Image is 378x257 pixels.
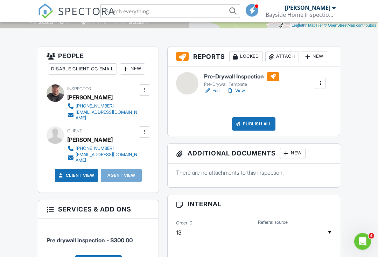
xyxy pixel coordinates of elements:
[258,220,288,226] label: Referral source
[100,4,240,18] input: Search everything...
[176,169,331,177] p: There are no attachments to this inspection.
[168,47,340,67] h3: Reports
[204,88,220,95] a: Edit
[67,110,137,121] a: [EMAIL_ADDRESS][DOMAIN_NAME]
[67,145,137,152] a: [PHONE_NUMBER]
[47,224,150,250] li: Service: Pre drywall inspection
[302,51,327,63] div: New
[67,86,91,92] span: Inspector
[204,82,279,88] div: Pre-Drywall Template
[168,195,340,214] h3: Internal
[168,144,340,164] h3: Additional Documents
[67,103,137,110] a: [PHONE_NUMBER]
[67,128,82,134] span: Client
[76,146,114,152] div: [PHONE_NUMBER]
[128,19,144,26] div: 9338
[176,220,192,227] label: Order ID
[285,4,330,11] div: [PERSON_NAME]
[67,135,113,145] div: [PERSON_NAME]
[38,4,53,19] img: The Best Home Inspection Software - Spectora
[292,23,303,28] a: Leaflet
[67,152,137,164] a: [EMAIL_ADDRESS][DOMAIN_NAME]
[304,23,323,28] a: © MapTiler
[266,11,336,18] div: Bayside Home Inspection LLC
[76,104,114,109] div: [PHONE_NUMBER]
[30,20,37,26] span: Built
[204,72,279,88] a: Pre-Drywall Inspection Pre-Drywall Template
[354,233,371,250] iframe: Intercom live chat
[48,64,117,75] div: Disable Client CC Email
[265,51,299,63] div: Attach
[369,233,374,239] span: 4
[232,118,276,131] div: Publish All
[145,20,154,26] span: sq.ft.
[38,47,159,79] h3: People
[38,9,115,24] a: SPECTORA
[229,51,262,63] div: Locked
[76,110,137,121] div: [EMAIL_ADDRESS][DOMAIN_NAME]
[120,64,145,75] div: New
[67,92,113,103] div: [PERSON_NAME]
[113,20,127,26] span: Lot Size
[204,72,279,82] h6: Pre-Drywall Inspection
[290,23,378,29] div: |
[76,152,137,164] div: [EMAIL_ADDRESS][DOMAIN_NAME]
[47,237,133,244] span: Pre drywall inspection - $300.00
[57,172,94,179] a: Client View
[58,4,115,18] span: SPECTORA
[227,88,245,95] a: View
[280,148,306,159] div: New
[38,201,159,219] h3: Services & Add ons
[324,23,376,28] a: © OpenStreetMap contributors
